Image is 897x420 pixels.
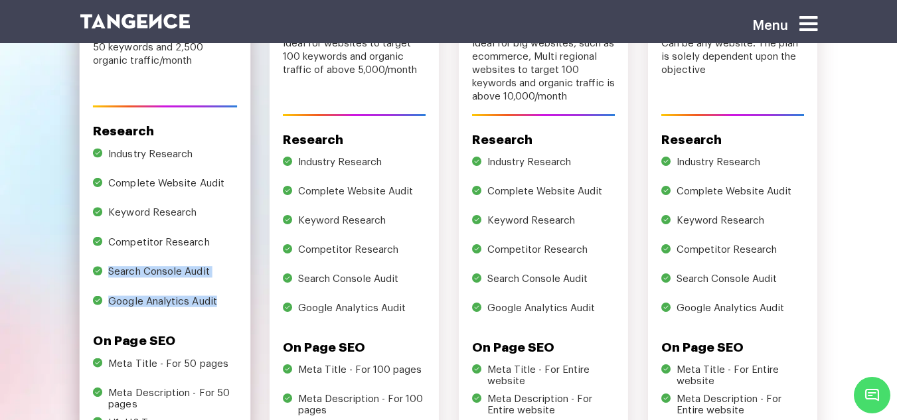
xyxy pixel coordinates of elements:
[283,133,426,147] h5: Research
[108,358,237,379] li: Meta Title - For 50 pages
[677,364,804,385] li: Meta Title - For Entire website
[108,236,237,257] li: Competitor Research
[487,364,615,385] li: Meta Title - For Entire website
[298,393,426,415] li: Meta Description - For 100 pages
[487,244,615,265] li: Competitor Research
[92,124,236,138] h5: Research
[472,133,615,147] h5: Research
[487,157,615,178] li: Industry Research
[92,334,236,348] h5: On Page SEO
[108,295,237,316] li: Google Analytics Audit
[283,340,426,354] h5: On Page SEO
[298,303,426,324] li: Google Analytics Audit
[854,377,890,413] span: Chat Widget
[661,340,804,354] h5: On Page SEO
[677,157,804,178] li: Industry Research
[472,37,615,114] p: Ideal for big websites, such as ecommerce, Multi regional websites to target 100 keywords and org...
[298,186,426,207] li: Complete Website Audit
[472,340,615,354] h5: On Page SEO
[661,133,804,147] h5: Research
[108,207,237,228] li: Keyword Research
[677,215,804,236] li: Keyword Research
[677,273,804,295] li: Search Console Audit
[298,244,426,265] li: Competitor Research
[487,303,615,324] li: Google Analytics Audit
[298,215,426,236] li: Keyword Research
[677,303,804,324] li: Google Analytics Audit
[92,27,236,78] p: Ideal for websites to target 50 keywords and 2,500 organic traffic/month
[298,157,426,178] li: Industry Research
[108,266,237,287] li: Search Console Audit
[487,273,615,295] li: Search Console Audit
[677,393,804,415] li: Meta Description - For Entire website
[108,387,237,409] li: Meta Description - For 50 pages
[661,37,804,88] p: Can be any website. The plan is solely dependent upon the objective
[298,273,426,295] li: Search Console Audit
[108,177,237,198] li: Complete Website Audit
[677,186,804,207] li: Complete Website Audit
[677,244,804,265] li: Competitor Research
[298,364,426,385] li: Meta Title - For 100 pages
[487,186,615,207] li: Complete Website Audit
[283,37,426,88] p: Ideal for websites to target 100 keywords and organic traffic of above 5,000/month
[487,215,615,236] li: Keyword Research
[108,148,237,169] li: Industry Research
[80,14,191,29] img: logo SVG
[487,393,615,415] li: Meta Description - For Entire website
